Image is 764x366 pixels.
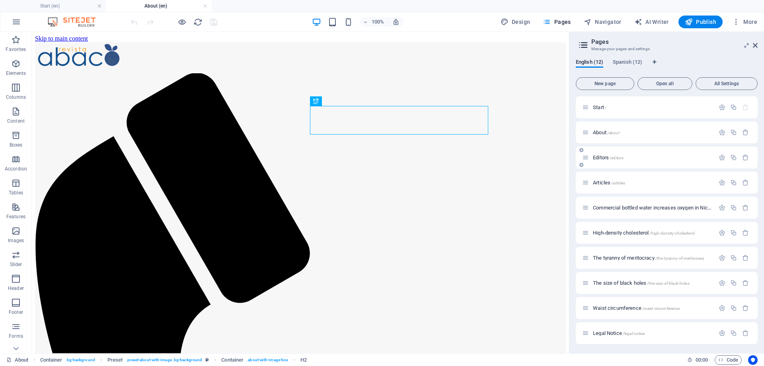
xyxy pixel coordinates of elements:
span: /the-tyranny-of-meritocracy [655,256,705,260]
span: Click to select. Double-click to edit [300,355,307,365]
div: About/about [591,130,715,135]
div: Duplicate [730,104,737,111]
span: English (12) [576,57,603,69]
div: Settings [719,179,725,186]
p: Elements [6,70,26,76]
span: Open all [641,81,689,86]
div: The size of black holes/the-size-of-black-holes [591,280,715,286]
span: Pages [543,18,571,26]
div: Legal Notice/legal-notice [591,331,715,336]
span: High-density cholesterol [593,230,695,236]
span: Spanish (12) [613,57,642,69]
span: Click to select. Double-click to edit [221,355,244,365]
button: More [729,16,760,28]
span: More [732,18,757,26]
div: Duplicate [730,280,737,286]
p: Content [7,118,25,124]
div: Settings [719,254,725,261]
span: /waist-circumference [642,306,680,311]
button: Publish [678,16,723,28]
span: /legal-notice [623,331,645,336]
i: On resize automatically adjust zoom level to fit chosen device. [392,18,400,25]
button: 100% [360,17,388,27]
button: All Settings [696,77,758,90]
p: Accordion [5,166,27,172]
span: The tyranny of meritocracy [593,255,704,261]
div: Duplicate [730,154,737,161]
p: Images [8,237,24,244]
span: Navigator [584,18,622,26]
nav: breadcrumb [40,355,307,365]
h6: 100% [372,17,384,27]
button: Code [715,355,742,365]
p: Favorites [6,46,26,53]
div: Duplicate [730,179,737,186]
p: Columns [6,94,26,100]
div: Editors/editors [591,155,715,160]
div: Remove [742,254,749,261]
div: The startpage cannot be deleted [742,104,749,111]
button: Open all [637,77,692,90]
div: Remove [742,280,749,286]
span: About [593,129,620,135]
span: 00 00 [696,355,708,365]
div: Settings [719,104,725,111]
span: : [701,357,702,363]
div: Remove [742,330,749,337]
div: The tyranny of meritocracy/the-tyranny-of-meritocracy [591,255,715,260]
span: /articles [611,181,625,185]
span: Click to open page [593,305,680,311]
span: / [605,106,606,110]
div: Duplicate [730,254,737,261]
div: Language Tabs [576,59,758,74]
p: Boxes [10,142,23,148]
div: Settings [719,280,725,286]
span: Click to open page [593,104,606,110]
p: Forms [9,333,23,339]
span: Click to open page [593,280,690,286]
div: Duplicate [730,129,737,136]
button: AI Writer [631,16,672,28]
span: Design [501,18,530,26]
div: High-density cholesterol/high-density-cholesterol [591,230,715,235]
span: Publish [685,18,716,26]
span: /the-size-of-black-holes [647,281,689,286]
button: Design [497,16,534,28]
h2: Pages [591,38,758,45]
div: Remove [742,154,749,161]
p: Footer [9,309,23,315]
div: Duplicate [730,305,737,311]
span: Editors [593,155,624,160]
span: Click to select. Double-click to edit [40,355,62,365]
div: Duplicate [730,229,737,236]
span: AI Writer [634,18,669,26]
div: Remove [742,305,749,311]
div: Settings [719,305,725,311]
i: Reload page [193,18,203,27]
p: Header [8,285,24,292]
h4: About (en) [106,2,212,10]
button: Click here to leave preview mode and continue editing [177,17,187,27]
span: Code [718,355,738,365]
div: Start/ [591,105,715,110]
i: This element is a customizable preset [205,358,209,362]
div: Remove [742,229,749,236]
span: /editors [610,156,624,160]
div: Waist circumference/waist-circumference [591,305,715,311]
div: Settings [719,154,725,161]
span: . about-with-image-box [247,355,288,365]
img: Editor Logo [46,17,105,27]
p: Tables [9,190,23,196]
h3: Manage your pages and settings [591,45,742,53]
button: Pages [540,16,574,28]
span: New page [579,81,631,86]
button: reload [193,17,203,27]
div: Articles/articles [591,180,715,185]
span: . preset-about-with-image .bg-background [126,355,203,365]
div: Settings [719,330,725,337]
button: New page [576,77,634,90]
a: Click to cancel selection. Double-click to open Pages [6,355,29,365]
div: Duplicate [730,330,737,337]
h6: Session time [687,355,708,365]
span: /about [607,131,620,135]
